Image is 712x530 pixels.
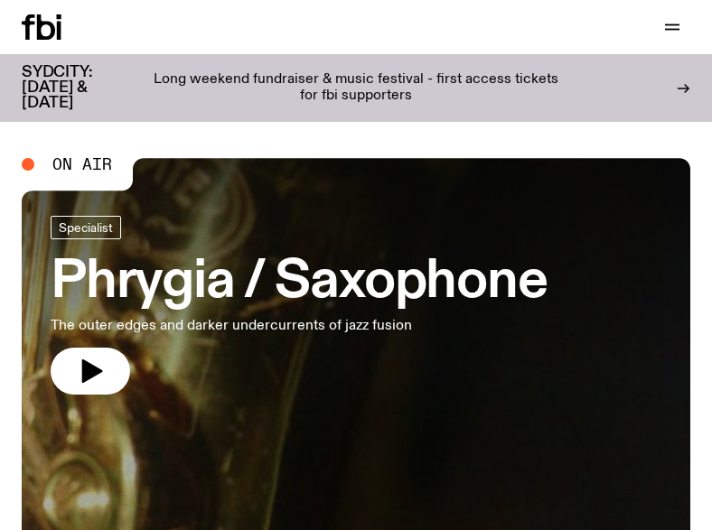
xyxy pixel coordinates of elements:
h3: SYDCITY: [DATE] & [DATE] [22,65,137,111]
a: Specialist [51,216,121,239]
p: Long weekend fundraiser & music festival - first access tickets for fbi supporters [152,72,560,104]
span: Specialist [59,220,113,234]
a: Phrygia / SaxophoneThe outer edges and darker undercurrents of jazz fusion [51,216,547,395]
h3: Phrygia / Saxophone [51,257,547,308]
p: The outer edges and darker undercurrents of jazz fusion [51,315,513,337]
span: On Air [52,156,112,172]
